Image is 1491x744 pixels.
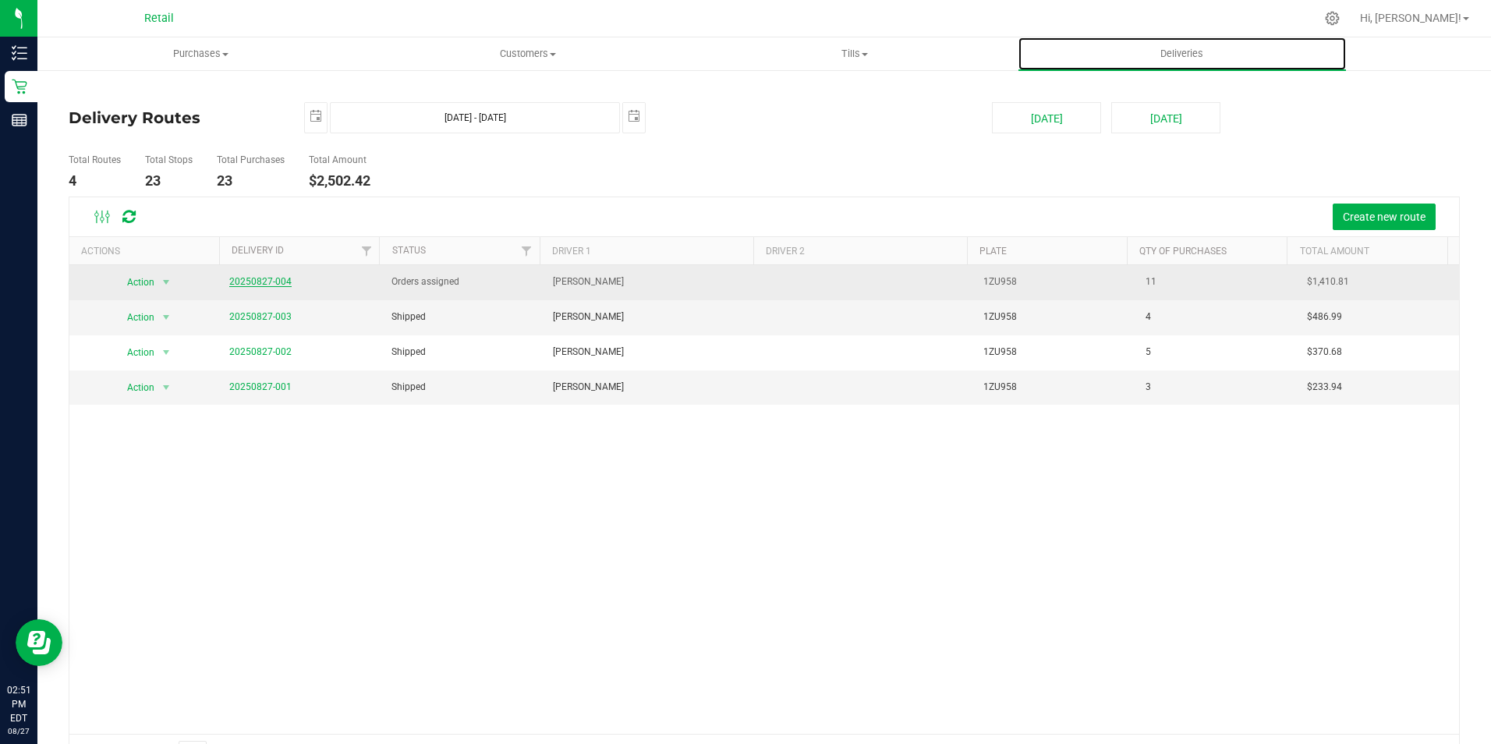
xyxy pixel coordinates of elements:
span: 5 [1146,345,1151,360]
a: Filter [353,237,379,264]
a: Plate [979,246,1007,257]
span: Purchases [38,47,363,61]
span: Action [114,342,156,363]
th: Total Amount [1287,237,1447,264]
span: select [623,103,645,130]
a: Tills [692,37,1018,70]
h4: $2,502.42 [309,173,370,189]
span: 1ZU958 [983,310,1017,324]
span: [PERSON_NAME] [553,275,624,289]
a: Deliveries [1018,37,1345,70]
a: 20250827-001 [229,381,292,392]
a: Status [392,245,426,256]
h4: 23 [217,173,285,189]
h4: 4 [69,173,121,189]
button: [DATE] [992,102,1101,133]
span: Hi, [PERSON_NAME]! [1360,12,1461,24]
span: Customers [365,47,690,61]
button: [DATE] [1111,102,1220,133]
span: $233.94 [1307,380,1342,395]
iframe: Resource center [16,619,62,666]
span: Deliveries [1139,47,1224,61]
a: Delivery ID [232,245,284,256]
p: 08/27 [7,725,30,737]
span: 11 [1146,275,1156,289]
p: 02:51 PM EDT [7,683,30,725]
span: Orders assigned [391,275,459,289]
span: select [157,342,176,363]
span: $1,410.81 [1307,275,1349,289]
th: Driver 2 [753,237,967,264]
inline-svg: Inventory [12,45,27,61]
h5: Total Stops [145,155,193,165]
span: select [157,377,176,399]
span: Create new route [1343,211,1425,223]
h4: Delivery Routes [69,102,281,133]
span: [PERSON_NAME] [553,345,624,360]
div: Manage settings [1323,11,1342,26]
a: Customers [364,37,691,70]
h5: Total Amount [309,155,370,165]
span: Tills [692,47,1018,61]
span: 4 [1146,310,1151,324]
span: Shipped [391,345,426,360]
a: 20250827-004 [229,276,292,287]
a: 20250827-002 [229,346,292,357]
span: select [157,306,176,328]
span: [PERSON_NAME] [553,310,624,324]
span: Shipped [391,310,426,324]
span: Action [114,377,156,399]
h5: Total Routes [69,155,121,165]
inline-svg: Reports [12,112,27,128]
span: 1ZU958 [983,380,1017,395]
button: Create new route [1333,204,1436,230]
th: Driver 1 [540,237,753,264]
a: Filter [514,237,540,264]
span: 1ZU958 [983,275,1017,289]
span: 1ZU958 [983,345,1017,360]
span: select [305,103,327,130]
h5: Total Purchases [217,155,285,165]
span: Retail [144,12,174,25]
span: $486.99 [1307,310,1342,324]
inline-svg: Retail [12,79,27,94]
div: Actions [81,246,213,257]
span: [PERSON_NAME] [553,380,624,395]
span: Action [114,306,156,328]
span: Action [114,271,156,293]
a: Qty of Purchases [1139,246,1227,257]
a: 20250827-003 [229,311,292,322]
span: Shipped [391,380,426,395]
span: $370.68 [1307,345,1342,360]
h4: 23 [145,173,193,189]
a: Purchases [37,37,364,70]
span: 3 [1146,380,1151,395]
span: select [157,271,176,293]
